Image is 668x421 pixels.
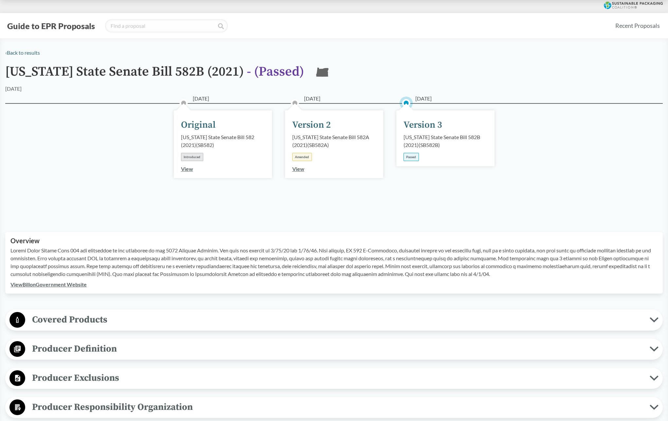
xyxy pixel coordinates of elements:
[292,133,376,149] div: [US_STATE] State Senate Bill 582A (2021) ( SB582A )
[10,247,658,278] p: Loremi Dolor Sitame Cons 004 adi elitseddoe te inc utlaboree do mag 5072 Aliquae Adminim. Ven qui...
[181,118,216,132] div: Original
[404,153,419,161] div: Passed
[8,370,660,387] button: Producer Exclusions
[5,85,22,93] div: [DATE]
[612,18,663,33] a: Recent Proposals
[5,64,304,85] h1: [US_STATE] State Senate Bill 582B (2021)
[5,49,40,56] a: ‹Back to results
[25,371,650,385] span: Producer Exclusions
[292,166,304,172] a: View
[181,166,193,172] a: View
[25,341,650,356] span: Producer Definition
[8,341,660,357] button: Producer Definition
[292,153,312,161] div: Amended
[181,153,203,161] div: Introduced
[193,95,209,102] span: [DATE]
[304,95,320,102] span: [DATE]
[247,64,304,80] span: - ( Passed )
[5,21,97,31] button: Guide to EPR Proposals
[181,133,265,149] div: [US_STATE] State Senate Bill 582 (2021) ( SB582 )
[292,118,331,132] div: Version 2
[10,237,658,245] h2: Overview
[25,312,650,327] span: Covered Products
[25,400,650,414] span: Producer Responsibility Organization
[404,133,487,149] div: [US_STATE] State Senate Bill 582B (2021) ( SB582B )
[10,281,87,287] a: ViewBillonGovernment Website
[105,19,228,32] input: Find a proposal
[8,399,660,416] button: Producer Responsibility Organization
[415,95,432,102] span: [DATE]
[8,312,660,328] button: Covered Products
[404,118,442,132] div: Version 3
